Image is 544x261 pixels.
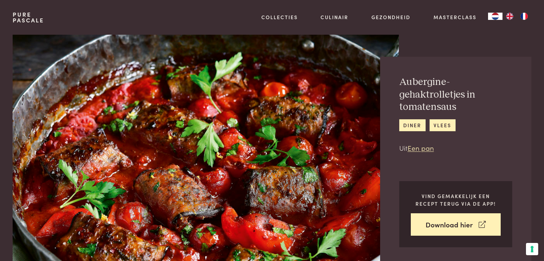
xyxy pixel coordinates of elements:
p: Vind gemakkelijk een recept terug via de app! [411,192,501,207]
a: FR [517,13,531,20]
a: Masterclass [434,13,476,21]
a: Culinair [321,13,348,21]
aside: Language selected: Nederlands [488,13,531,20]
a: Gezondheid [371,13,410,21]
a: Een pan [408,143,434,153]
p: Uit [399,143,512,153]
button: Uw voorkeuren voor toestemming voor trackingtechnologieën [526,243,538,255]
ul: Language list [502,13,531,20]
a: PurePascale [13,12,44,23]
a: Collecties [261,13,298,21]
a: EN [502,13,517,20]
h2: Aubergine-gehaktrolletjes in tomatensaus [399,76,512,114]
a: Download hier [411,213,501,236]
a: diner [399,119,426,131]
div: Language [488,13,502,20]
a: NL [488,13,502,20]
a: vlees [430,119,456,131]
